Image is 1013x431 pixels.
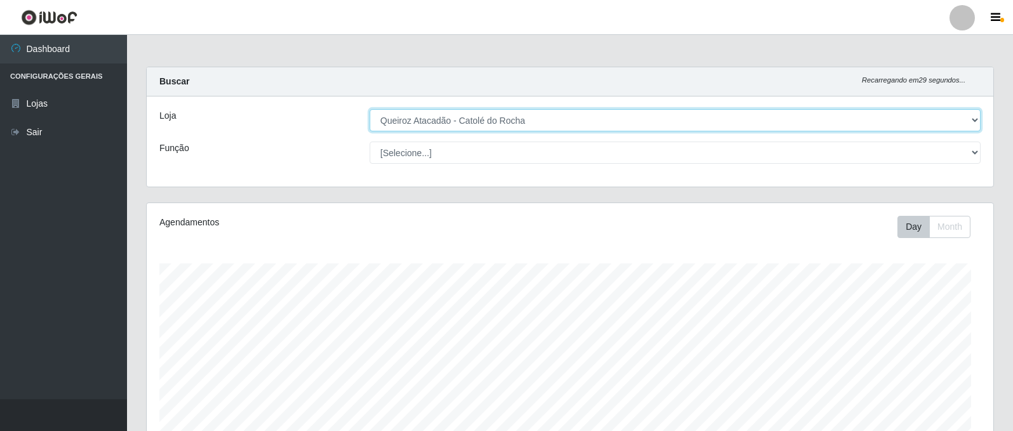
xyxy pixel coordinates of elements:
div: Agendamentos [159,216,490,229]
strong: Buscar [159,76,189,86]
button: Month [929,216,970,238]
button: Day [897,216,930,238]
div: Toolbar with button groups [897,216,981,238]
label: Loja [159,109,176,123]
i: Recarregando em 29 segundos... [862,76,965,84]
img: CoreUI Logo [21,10,77,25]
label: Função [159,142,189,155]
div: First group [897,216,970,238]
